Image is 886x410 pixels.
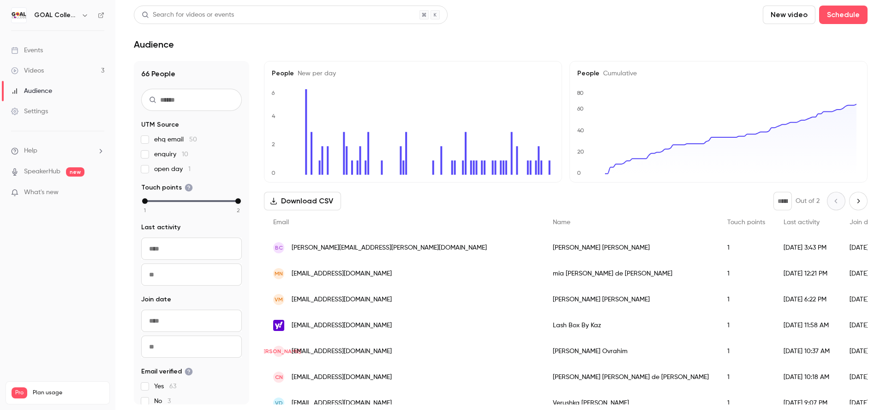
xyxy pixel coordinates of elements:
[275,269,283,278] span: mn
[577,148,584,155] text: 20
[275,244,283,252] span: BC
[144,206,146,214] span: 1
[275,373,283,381] span: CN
[237,206,240,214] span: 2
[271,170,275,176] text: 0
[727,219,765,226] span: Touch points
[273,320,284,331] img: yahoo.com.au
[577,90,584,96] text: 80
[66,167,84,177] span: new
[11,46,43,55] div: Events
[292,243,487,253] span: [PERSON_NAME][EMAIL_ADDRESS][PERSON_NAME][DOMAIN_NAME]
[718,261,774,287] div: 1
[819,6,868,24] button: Schedule
[142,10,234,20] div: Search for videos or events
[544,364,718,390] div: [PERSON_NAME] [PERSON_NAME] de [PERSON_NAME]
[12,387,27,398] span: Pro
[11,66,44,75] div: Videos
[141,367,193,376] span: Email verified
[154,135,197,144] span: ehq email
[24,188,59,197] span: What's new
[141,336,242,358] input: To
[141,238,242,260] input: From
[544,338,718,364] div: [PERSON_NAME] Ovrahim
[718,312,774,338] div: 1
[264,192,341,210] button: Download CSV
[774,287,840,312] div: [DATE] 6:22 PM
[11,86,52,96] div: Audience
[763,6,815,24] button: New video
[784,219,820,226] span: Last activity
[292,269,392,279] span: [EMAIL_ADDRESS][DOMAIN_NAME]
[544,312,718,338] div: Lash Box By Kaz
[93,189,104,197] iframe: Noticeable Trigger
[850,219,878,226] span: Join date
[154,382,176,391] span: Yes
[292,347,392,356] span: [EMAIL_ADDRESS][DOMAIN_NAME]
[154,150,188,159] span: enquiry
[33,389,104,397] span: Plan usage
[774,235,840,261] div: [DATE] 3:43 PM
[142,198,148,204] div: min
[141,223,180,232] span: Last activity
[271,90,275,96] text: 6
[292,295,392,305] span: [EMAIL_ADDRESS][DOMAIN_NAME]
[141,263,242,286] input: To
[774,338,840,364] div: [DATE] 10:37 AM
[718,338,774,364] div: 1
[275,295,283,304] span: VM
[188,166,191,172] span: 1
[257,347,301,355] span: [PERSON_NAME]
[292,398,392,408] span: [EMAIL_ADDRESS][DOMAIN_NAME]
[182,151,188,158] span: 10
[272,69,554,78] h5: People
[24,146,37,156] span: Help
[544,287,718,312] div: [PERSON_NAME] [PERSON_NAME]
[292,373,392,382] span: [EMAIL_ADDRESS][DOMAIN_NAME]
[141,183,193,192] span: Touch points
[168,398,171,404] span: 3
[292,321,392,330] span: [EMAIL_ADDRESS][DOMAIN_NAME]
[577,69,860,78] h5: People
[141,68,242,80] h1: 66 People
[34,11,78,20] h6: GOAL College
[849,192,868,210] button: Next page
[141,295,171,304] span: Join date
[235,198,241,204] div: max
[774,364,840,390] div: [DATE] 10:18 AM
[189,136,197,143] span: 50
[272,113,275,119] text: 4
[553,219,570,226] span: Name
[544,235,718,261] div: [PERSON_NAME] [PERSON_NAME]
[12,8,26,23] img: GOAL College
[577,170,581,176] text: 0
[294,70,336,77] span: New per day
[272,141,275,147] text: 2
[154,165,191,174] span: open day
[577,127,584,134] text: 40
[134,39,174,50] h1: Audience
[599,70,637,77] span: Cumulative
[796,196,820,206] p: Out of 2
[141,310,242,332] input: From
[544,261,718,287] div: mia [PERSON_NAME] de [PERSON_NAME]
[774,312,840,338] div: [DATE] 11:58 AM
[154,397,171,406] span: No
[273,219,289,226] span: Email
[275,399,283,407] span: VD
[577,105,584,112] text: 60
[11,146,104,156] li: help-dropdown-opener
[718,287,774,312] div: 1
[718,364,774,390] div: 1
[774,261,840,287] div: [DATE] 12:21 PM
[141,120,179,129] span: UTM Source
[24,167,60,177] a: SpeakerHub
[169,383,176,390] span: 63
[11,107,48,116] div: Settings
[718,235,774,261] div: 1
